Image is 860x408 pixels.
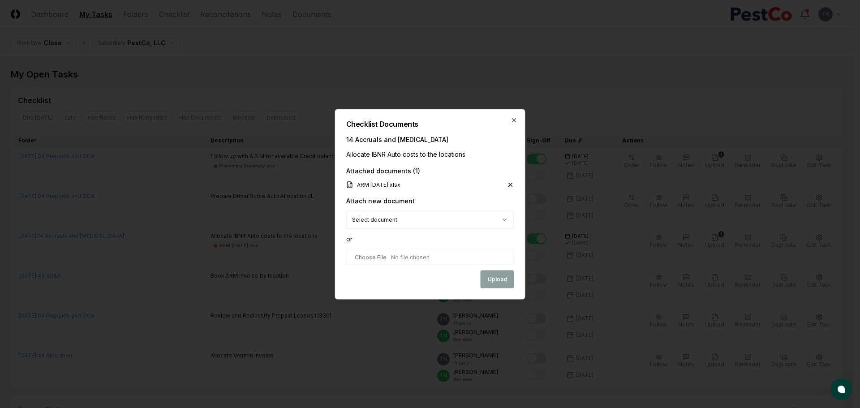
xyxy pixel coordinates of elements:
div: Allocate IBNR Auto costs to the locations [346,149,514,159]
div: or [346,234,514,243]
h2: Checklist Documents [346,120,514,127]
div: Attached documents ( 1 ) [346,166,514,175]
div: 14 Accruals and [MEDICAL_DATA] [346,134,514,144]
a: ARM [DATE].xlsx [346,180,411,189]
div: Attach new document [346,196,415,205]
